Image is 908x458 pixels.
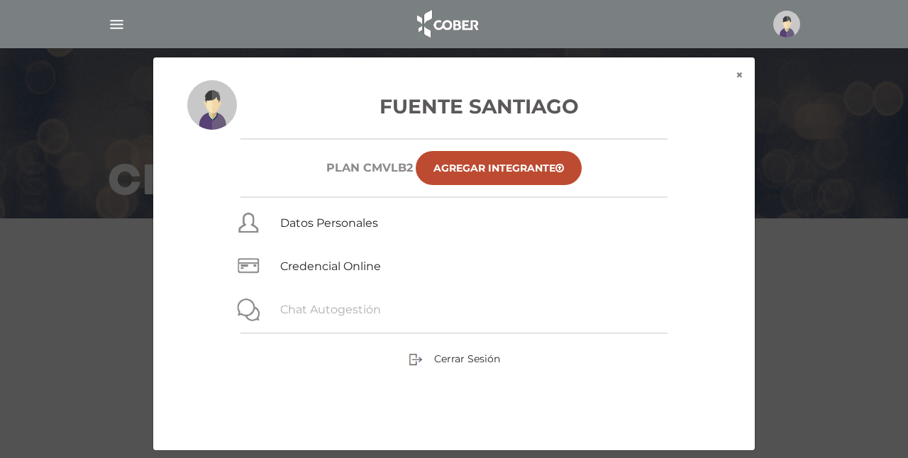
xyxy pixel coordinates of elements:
h3: Fuente Santiago [187,91,721,121]
img: Cober_menu-lines-white.svg [108,16,126,33]
a: Credencial Online [280,259,381,273]
span: Cerrar Sesión [434,352,500,365]
button: × [724,57,755,93]
a: Agregar Integrante [416,151,582,185]
img: logo_cober_home-white.png [409,7,484,41]
a: Chat Autogestión [280,303,381,316]
a: Cerrar Sesión [409,352,500,364]
img: profile-placeholder.svg [773,11,800,38]
h6: Plan CMVLB2 [326,161,413,174]
img: profile-placeholder.svg [187,80,237,130]
img: sign-out.png [409,352,423,367]
a: Datos Personales [280,216,378,230]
